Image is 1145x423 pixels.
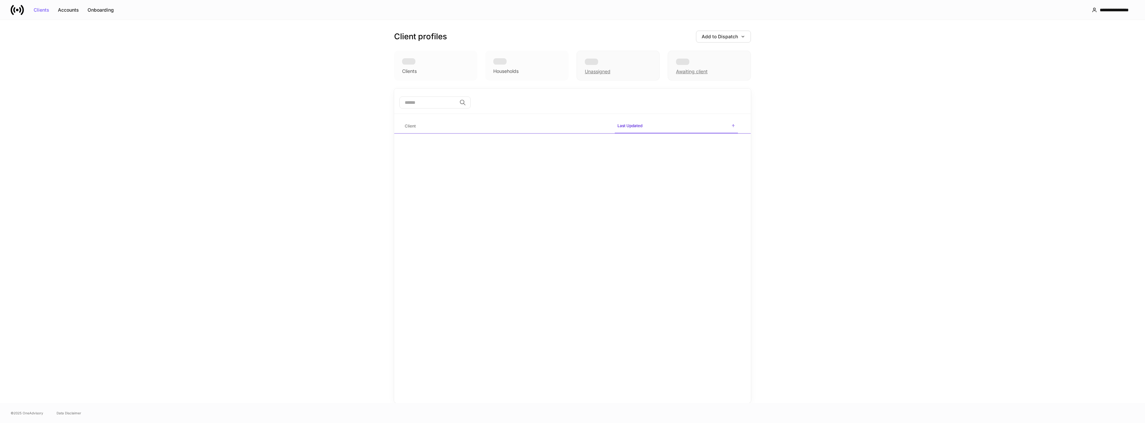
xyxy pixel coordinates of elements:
h6: Client [405,123,416,129]
span: Last Updated [615,119,738,133]
div: Households [493,68,519,75]
div: Clients [34,8,49,12]
div: Clients [402,68,417,75]
button: Accounts [54,5,83,15]
span: Client [402,119,609,133]
a: Data Disclaimer [57,410,81,416]
span: © 2025 OneAdvisory [11,410,43,416]
div: Unassigned [585,68,610,75]
div: Onboarding [88,8,114,12]
button: Clients [29,5,54,15]
h3: Client profiles [394,31,447,42]
div: Add to Dispatch [702,34,745,39]
button: Add to Dispatch [696,31,751,43]
div: Awaiting client [676,68,708,75]
div: Unassigned [576,51,660,81]
div: Accounts [58,8,79,12]
button: Onboarding [83,5,118,15]
h6: Last Updated [617,122,642,129]
div: Awaiting client [668,51,751,81]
